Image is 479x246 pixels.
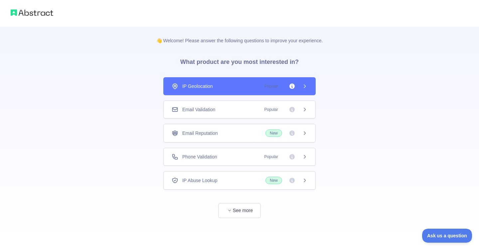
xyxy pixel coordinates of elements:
span: IP Abuse Lookup [182,177,218,184]
span: Email Validation [182,106,215,113]
span: IP Geolocation [182,83,213,90]
span: Phone Validation [182,153,217,160]
h3: What product are you most interested in? [170,44,309,77]
p: 👋 Welcome! Please answer the following questions to improve your experience. [146,27,334,44]
iframe: Toggle Customer Support [422,229,472,243]
span: Popular [260,153,282,160]
span: Popular [260,106,282,113]
img: Abstract logo [11,8,53,17]
span: New [265,177,282,184]
span: Popular [260,83,282,90]
button: See more [218,203,261,218]
span: New [265,129,282,137]
span: Email Reputation [182,130,218,136]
